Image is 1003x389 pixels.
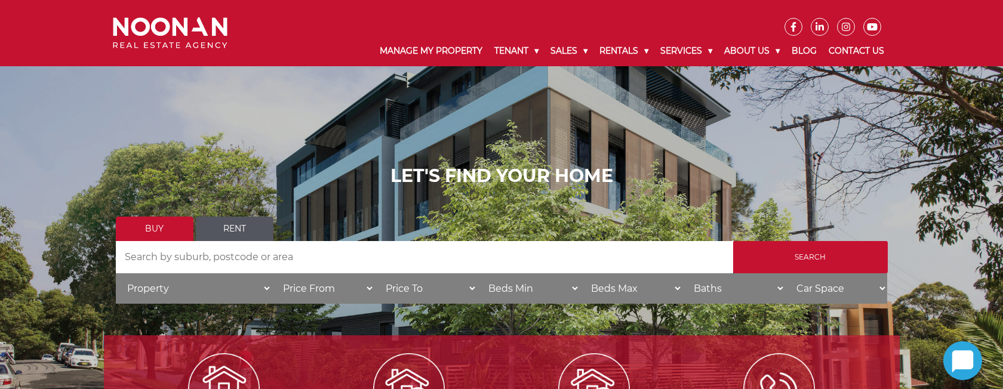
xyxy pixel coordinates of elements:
a: Buy [116,217,193,241]
a: Blog [786,36,823,66]
a: Sales [544,36,593,66]
a: Services [654,36,718,66]
a: Contact Us [823,36,890,66]
img: Noonan Real Estate Agency [113,17,227,49]
a: Rentals [593,36,654,66]
h1: LET'S FIND YOUR HOME [116,165,888,187]
input: Search by suburb, postcode or area [116,241,733,273]
a: About Us [718,36,786,66]
input: Search [733,241,888,273]
a: Rent [196,217,273,241]
a: Manage My Property [374,36,488,66]
a: Tenant [488,36,544,66]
